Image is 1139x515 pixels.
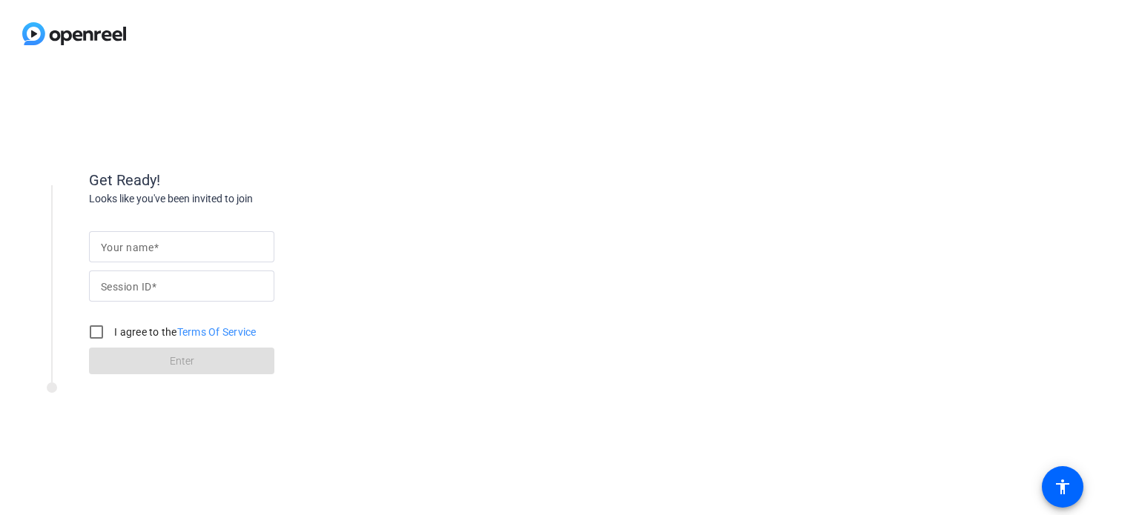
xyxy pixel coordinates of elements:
mat-label: Session ID [101,281,151,293]
div: Looks like you've been invited to join [89,191,386,207]
mat-label: Your name [101,242,153,253]
div: Get Ready! [89,169,386,191]
a: Terms Of Service [177,326,257,338]
mat-icon: accessibility [1054,478,1072,496]
label: I agree to the [111,325,257,339]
